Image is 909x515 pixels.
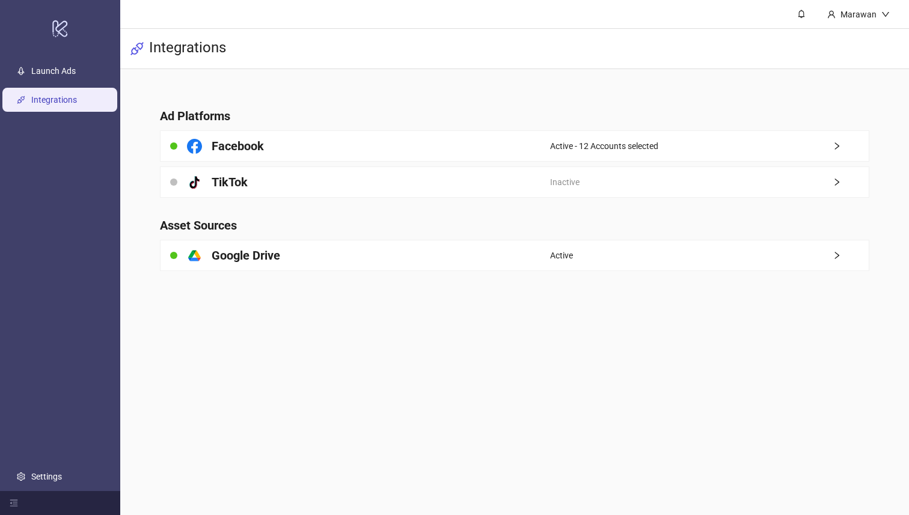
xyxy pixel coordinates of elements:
[31,96,77,105] a: Integrations
[836,8,881,21] div: Marawan
[31,472,62,481] a: Settings
[827,10,836,19] span: user
[212,247,280,264] h4: Google Drive
[160,217,869,234] h4: Asset Sources
[10,499,18,507] span: menu-fold
[160,108,869,124] h4: Ad Platforms
[212,174,248,190] h4: TikTok
[160,166,869,198] a: TikTokInactiveright
[550,175,580,189] span: Inactive
[160,240,869,271] a: Google DriveActiveright
[833,178,869,186] span: right
[212,138,264,154] h4: Facebook
[149,38,226,59] h3: Integrations
[833,251,869,260] span: right
[550,139,658,153] span: Active - 12 Accounts selected
[881,10,890,19] span: down
[130,41,144,56] span: api
[797,10,806,18] span: bell
[550,249,573,262] span: Active
[31,67,76,76] a: Launch Ads
[833,142,869,150] span: right
[160,130,869,162] a: FacebookActive - 12 Accounts selectedright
